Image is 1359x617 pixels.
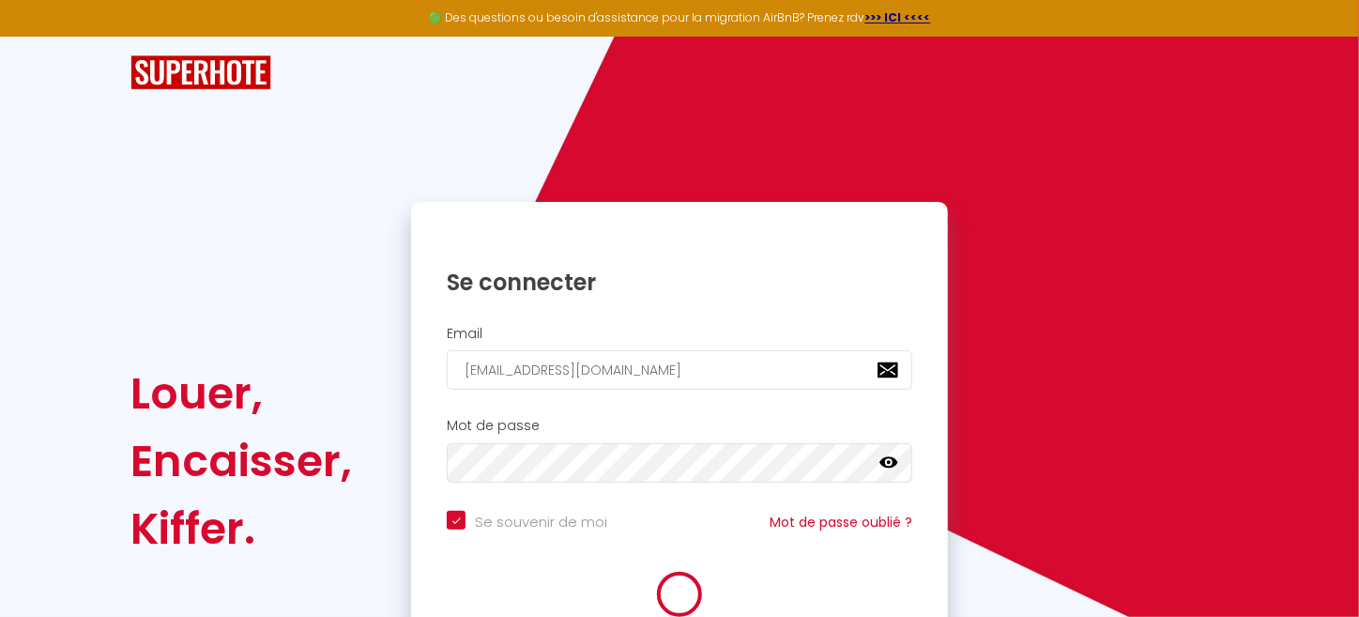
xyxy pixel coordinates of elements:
h1: Se connecter [447,268,912,297]
h2: Mot de passe [447,418,912,434]
div: Louer, [130,360,352,427]
a: Mot de passe oublié ? [770,513,912,532]
div: Kiffer. [130,495,352,563]
a: >>> ICI <<<< [865,9,931,25]
img: SuperHote logo [130,55,271,90]
div: Encaisser, [130,427,352,495]
h2: Email [447,326,912,342]
input: Ton Email [447,350,912,390]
